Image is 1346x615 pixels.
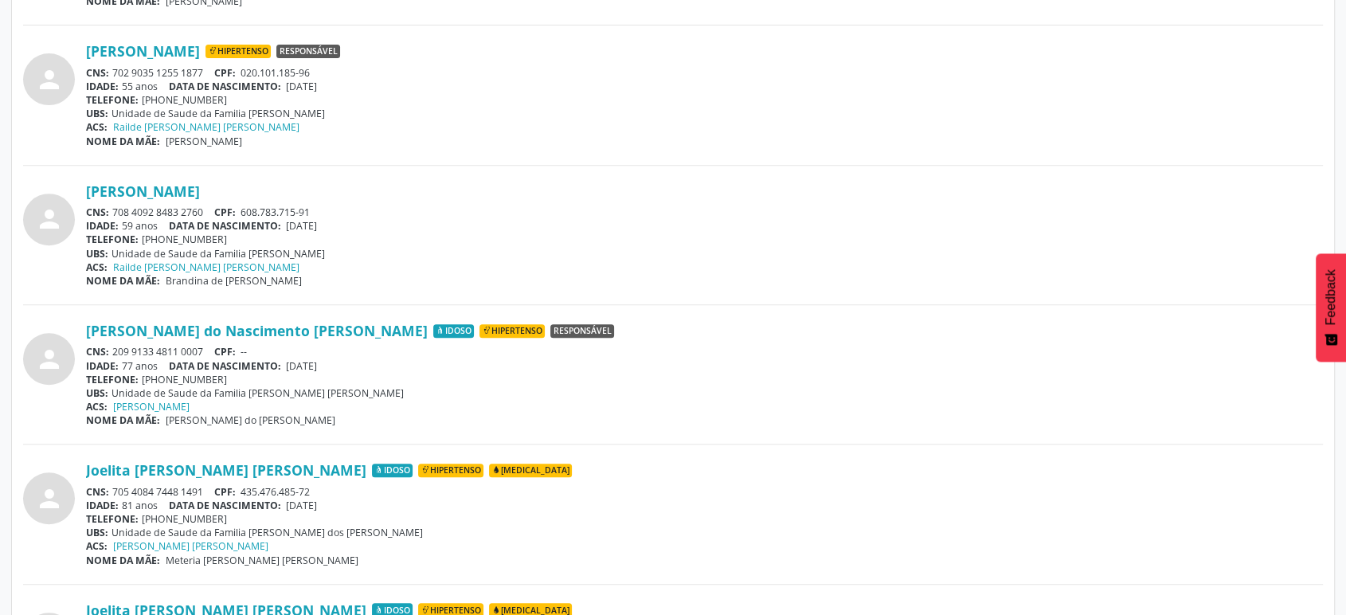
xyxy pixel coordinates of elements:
[86,233,139,246] span: TELEFONE:
[489,464,572,478] span: [MEDICAL_DATA]
[86,499,119,512] span: IDADE:
[86,400,108,413] span: ACS:
[286,499,317,512] span: [DATE]
[1324,269,1338,325] span: Feedback
[479,324,545,339] span: Hipertenso
[113,539,268,553] a: [PERSON_NAME] [PERSON_NAME]
[214,485,236,499] span: CPF:
[86,206,1323,219] div: 708 4092 8483 2760
[276,45,340,59] span: Responsável
[169,219,281,233] span: DATA DE NASCIMENTO:
[86,539,108,553] span: ACS:
[86,512,139,526] span: TELEFONE:
[241,66,310,80] span: 020.101.185-96
[241,345,247,358] span: --
[113,260,299,274] a: Railde [PERSON_NAME] [PERSON_NAME]
[86,322,428,339] a: [PERSON_NAME] do Nascimento [PERSON_NAME]
[86,373,139,386] span: TELEFONE:
[418,464,483,478] span: Hipertenso
[86,359,1323,373] div: 77 anos
[86,107,1323,120] div: Unidade de Saude da Familia [PERSON_NAME]
[86,359,119,373] span: IDADE:
[86,485,1323,499] div: 705 4084 7448 1491
[86,182,200,200] a: [PERSON_NAME]
[86,219,119,233] span: IDADE:
[372,464,413,478] span: Idoso
[241,485,310,499] span: 435.476.485-72
[86,66,109,80] span: CNS:
[169,499,281,512] span: DATA DE NASCIMENTO:
[86,386,108,400] span: UBS:
[169,80,281,93] span: DATA DE NASCIMENTO:
[205,45,271,59] span: Hipertenso
[35,205,64,233] i: person
[86,461,366,479] a: Joelita [PERSON_NAME] [PERSON_NAME]
[166,274,302,288] span: Brandina de [PERSON_NAME]
[166,413,335,427] span: [PERSON_NAME] do [PERSON_NAME]
[86,247,1323,260] div: Unidade de Saude da Familia [PERSON_NAME]
[86,386,1323,400] div: Unidade de Saude da Familia [PERSON_NAME] [PERSON_NAME]
[86,66,1323,80] div: 702 9035 1255 1877
[86,120,108,134] span: ACS:
[86,413,160,427] span: NOME DA MÃE:
[86,373,1323,386] div: [PHONE_NUMBER]
[86,206,109,219] span: CNS:
[86,274,160,288] span: NOME DA MÃE:
[35,345,64,374] i: person
[86,526,108,539] span: UBS:
[214,66,236,80] span: CPF:
[286,359,317,373] span: [DATE]
[550,324,614,339] span: Responsável
[86,247,108,260] span: UBS:
[86,554,160,567] span: NOME DA MÃE:
[166,135,242,148] span: [PERSON_NAME]
[86,93,139,107] span: TELEFONE:
[86,345,1323,358] div: 209 9133 4811 0007
[86,219,1323,233] div: 59 anos
[86,107,108,120] span: UBS:
[241,206,310,219] span: 608.783.715-91
[86,80,1323,93] div: 55 anos
[86,233,1323,246] div: [PHONE_NUMBER]
[1316,253,1346,362] button: Feedback - Mostrar pesquisa
[86,260,108,274] span: ACS:
[286,80,317,93] span: [DATE]
[86,526,1323,539] div: Unidade de Saude da Familia [PERSON_NAME] dos [PERSON_NAME]
[86,499,1323,512] div: 81 anos
[86,135,160,148] span: NOME DA MÃE:
[86,485,109,499] span: CNS:
[169,359,281,373] span: DATA DE NASCIMENTO:
[86,512,1323,526] div: [PHONE_NUMBER]
[35,484,64,513] i: person
[113,400,190,413] a: [PERSON_NAME]
[166,554,358,567] span: Meteria [PERSON_NAME] [PERSON_NAME]
[86,93,1323,107] div: [PHONE_NUMBER]
[113,120,299,134] a: Railde [PERSON_NAME] [PERSON_NAME]
[433,324,474,339] span: Idoso
[214,345,236,358] span: CPF:
[214,206,236,219] span: CPF:
[35,65,64,94] i: person
[86,42,200,60] a: [PERSON_NAME]
[86,80,119,93] span: IDADE:
[286,219,317,233] span: [DATE]
[86,345,109,358] span: CNS:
